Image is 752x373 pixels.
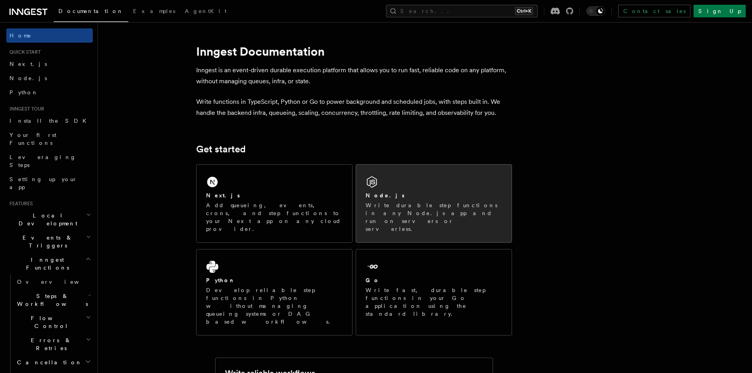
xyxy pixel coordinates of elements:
h1: Inngest Documentation [196,44,512,58]
a: Overview [14,275,93,289]
span: Install the SDK [9,118,91,124]
h2: Node.js [366,191,405,199]
a: Contact sales [618,5,690,17]
span: Home [9,32,32,39]
button: Flow Control [14,311,93,333]
span: Local Development [6,212,86,227]
button: Cancellation [14,355,93,369]
p: Inngest is an event-driven durable execution platform that allows you to run fast, reliable code ... [196,65,512,87]
a: Documentation [54,2,128,22]
span: Leveraging Steps [9,154,76,168]
a: AgentKit [180,2,231,21]
p: Write durable step functions in any Node.js app and run on servers or serverless. [366,201,502,233]
span: Inngest Functions [6,256,85,272]
a: Next.jsAdd queueing, events, crons, and step functions to your Next app on any cloud provider. [196,164,353,243]
button: Inngest Functions [6,253,93,275]
a: Your first Functions [6,128,93,150]
p: Develop reliable step functions in Python without managing queueing systems or DAG based workflows. [206,286,343,326]
span: Steps & Workflows [14,292,88,308]
a: Examples [128,2,180,21]
a: Home [6,28,93,43]
span: Next.js [9,61,47,67]
a: Node.js [6,71,93,85]
button: Search...Ctrl+K [386,5,538,17]
span: Setting up your app [9,176,77,190]
a: Sign Up [694,5,746,17]
p: Write functions in TypeScript, Python or Go to power background and scheduled jobs, with steps bu... [196,96,512,118]
a: Next.js [6,57,93,71]
span: Cancellation [14,358,82,366]
button: Errors & Retries [14,333,93,355]
span: Your first Functions [9,132,56,146]
h2: Next.js [206,191,240,199]
a: Node.jsWrite durable step functions in any Node.js app and run on servers or serverless. [356,164,512,243]
button: Events & Triggers [6,231,93,253]
span: Examples [133,8,175,14]
a: PythonDevelop reliable step functions in Python without managing queueing systems or DAG based wo... [196,249,353,336]
h2: Python [206,276,235,284]
span: Inngest tour [6,106,44,112]
p: Write fast, durable step functions in your Go application using the standard library. [366,286,502,318]
span: AgentKit [185,8,227,14]
span: Overview [17,279,98,285]
a: Leveraging Steps [6,150,93,172]
span: Errors & Retries [14,336,86,352]
p: Add queueing, events, crons, and step functions to your Next app on any cloud provider. [206,201,343,233]
button: Toggle dark mode [586,6,605,16]
button: Steps & Workflows [14,289,93,311]
span: Documentation [58,8,124,14]
span: Features [6,201,33,207]
h2: Go [366,276,380,284]
a: Get started [196,144,246,155]
span: Node.js [9,75,47,81]
a: Setting up your app [6,172,93,194]
button: Local Development [6,208,93,231]
a: Python [6,85,93,99]
span: Quick start [6,49,41,55]
span: Events & Triggers [6,234,86,249]
span: Python [9,89,38,96]
a: Install the SDK [6,114,93,128]
a: GoWrite fast, durable step functions in your Go application using the standard library. [356,249,512,336]
span: Flow Control [14,314,86,330]
kbd: Ctrl+K [515,7,533,15]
